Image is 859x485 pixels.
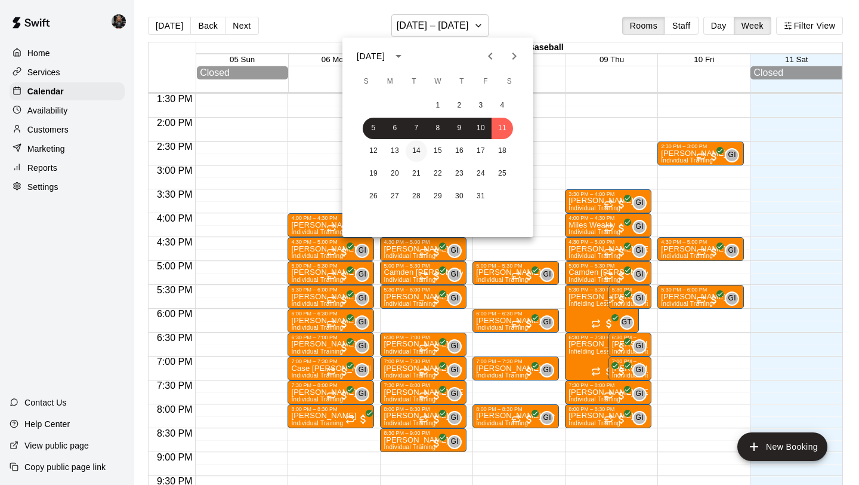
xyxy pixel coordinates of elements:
[502,44,526,68] button: Next month
[449,186,470,207] button: 30
[470,118,492,139] button: 10
[449,118,470,139] button: 9
[478,44,502,68] button: Previous month
[403,70,425,94] span: Tuesday
[470,95,492,116] button: 3
[406,186,427,207] button: 28
[427,140,449,162] button: 15
[451,70,472,94] span: Thursday
[384,140,406,162] button: 13
[449,95,470,116] button: 2
[406,163,427,185] button: 21
[406,118,427,139] button: 7
[499,70,520,94] span: Saturday
[427,95,449,116] button: 1
[492,140,513,162] button: 18
[449,163,470,185] button: 23
[427,118,449,139] button: 8
[492,118,513,139] button: 11
[384,186,406,207] button: 27
[492,163,513,185] button: 25
[356,70,377,94] span: Sunday
[470,163,492,185] button: 24
[363,163,384,185] button: 19
[363,140,384,162] button: 12
[384,163,406,185] button: 20
[384,118,406,139] button: 6
[363,118,384,139] button: 5
[427,163,449,185] button: 22
[379,70,401,94] span: Monday
[470,140,492,162] button: 17
[357,50,385,63] div: [DATE]
[427,70,449,94] span: Wednesday
[449,140,470,162] button: 16
[363,186,384,207] button: 26
[427,186,449,207] button: 29
[492,95,513,116] button: 4
[470,186,492,207] button: 31
[388,46,409,66] button: calendar view is open, switch to year view
[475,70,496,94] span: Friday
[406,140,427,162] button: 14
